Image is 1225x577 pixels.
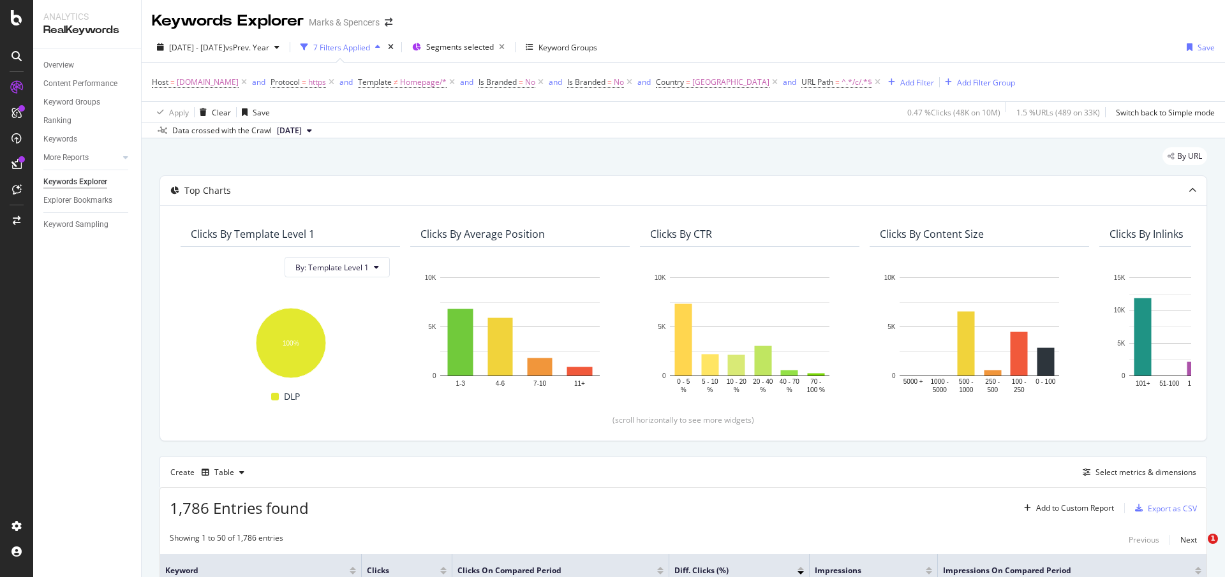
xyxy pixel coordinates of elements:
[339,77,353,87] div: and
[152,10,304,32] div: Keywords Explorer
[801,77,833,87] span: URL Path
[1136,380,1150,387] text: 101+
[295,262,369,273] span: By: Template Level 1
[252,77,265,87] div: and
[1162,147,1207,165] div: legacy label
[170,497,309,518] span: 1,786 Entries found
[574,380,585,387] text: 11+
[43,133,132,146] a: Keywords
[43,114,71,128] div: Ranking
[43,194,132,207] a: Explorer Bookmarks
[456,380,465,387] text: 1-3
[637,77,651,87] div: and
[880,228,984,240] div: Clicks By Content Size
[385,41,396,54] div: times
[727,378,747,385] text: 10 - 20
[172,125,272,136] div: Data crossed with the Crawl
[1182,37,1215,57] button: Save
[407,37,510,57] button: Segments selected
[943,565,1176,576] span: Impressions On Compared Period
[339,76,353,88] button: and
[884,274,896,281] text: 10K
[1012,378,1027,385] text: 100 -
[191,228,315,240] div: Clicks By Template Level 1
[170,462,249,483] div: Create
[940,75,1015,90] button: Add Filter Group
[460,77,473,87] div: and
[787,386,792,393] text: %
[394,77,398,87] span: ≠
[883,75,934,90] button: Add Filter
[835,77,840,87] span: =
[753,378,773,385] text: 20 - 40
[760,386,766,393] text: %
[692,73,769,91] span: [GEOGRAPHIC_DATA]
[433,372,436,379] text: 0
[277,125,302,136] span: 2025 Aug. 16th
[43,23,131,38] div: RealKeywords
[272,123,317,138] button: [DATE]
[549,77,562,87] div: and
[285,257,390,277] button: By: Template Level 1
[43,175,132,189] a: Keywords Explorer
[1180,532,1197,548] button: Next
[637,76,651,88] button: and
[170,532,283,548] div: Showing 1 to 50 of 1,786 entries
[252,76,265,88] button: and
[707,386,713,393] text: %
[903,378,923,385] text: 5000 +
[43,77,132,91] a: Content Performance
[197,462,249,483] button: Table
[43,133,77,146] div: Keywords
[959,386,974,393] text: 1000
[43,194,112,207] div: Explorer Bookmarks
[931,378,949,385] text: 1000 -
[1187,380,1204,387] text: 16-50
[214,469,234,476] div: Table
[43,218,108,231] div: Keyword Sampling
[662,372,666,379] text: 0
[253,107,270,118] div: Save
[457,565,638,576] span: Clicks On Compared Period
[1110,228,1184,240] div: Clicks By Inlinks
[681,386,687,393] text: %
[43,96,100,109] div: Keyword Groups
[169,107,189,118] div: Apply
[367,565,421,576] span: Clicks
[184,184,231,197] div: Top Charts
[1177,152,1202,160] span: By URL
[933,386,947,393] text: 5000
[677,378,690,385] text: 0 - 5
[428,323,436,330] text: 5K
[425,274,436,281] text: 10K
[985,378,1000,385] text: 250 -
[1182,534,1212,564] iframe: Intercom live chat
[152,77,168,87] span: Host
[807,386,825,393] text: 100 %
[607,77,612,87] span: =
[1019,498,1114,518] button: Add to Custom Report
[1208,534,1218,544] span: 1
[191,302,390,379] svg: A chart.
[385,18,392,27] div: arrow-right-arrow-left
[43,77,117,91] div: Content Performance
[1130,498,1197,518] button: Export as CSV
[420,228,545,240] div: Clicks By Average Position
[400,73,447,91] span: Homepage/*
[420,271,620,395] div: A chart.
[295,37,385,57] button: 7 Filters Applied
[1116,107,1215,118] div: Switch back to Simple mode
[614,73,624,91] span: No
[43,96,132,109] a: Keyword Groups
[43,218,132,231] a: Keyword Sampling
[1180,534,1197,545] div: Next
[533,380,546,387] text: 7-10
[284,389,300,404] span: DLP
[43,10,131,23] div: Analytics
[1114,307,1125,314] text: 10K
[783,76,796,88] button: and
[887,323,896,330] text: 5K
[43,59,132,72] a: Overview
[650,271,849,395] svg: A chart.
